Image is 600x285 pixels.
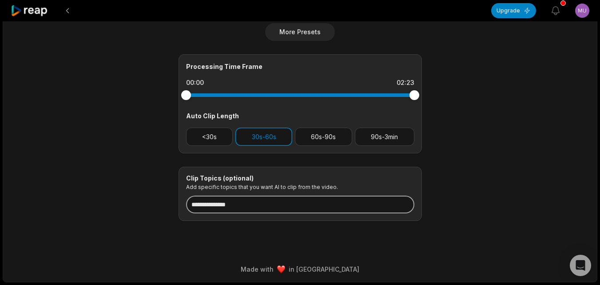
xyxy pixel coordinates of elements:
[186,128,233,146] button: <30s
[397,78,414,87] div: 02:23
[186,184,414,190] p: Add specific topics that you want AI to clip from the video.
[355,128,414,146] button: 90s-3min
[265,23,335,41] button: More Presets
[186,62,414,71] div: Processing Time Frame
[277,265,285,273] img: heart emoji
[186,78,204,87] div: 00:00
[570,255,591,276] div: Open Intercom Messenger
[186,174,414,182] div: Clip Topics (optional)
[11,265,589,274] div: Made with in [GEOGRAPHIC_DATA]
[295,128,352,146] button: 60s-90s
[235,128,292,146] button: 30s-60s
[491,3,536,18] button: Upgrade
[186,111,414,120] div: Auto Clip Length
